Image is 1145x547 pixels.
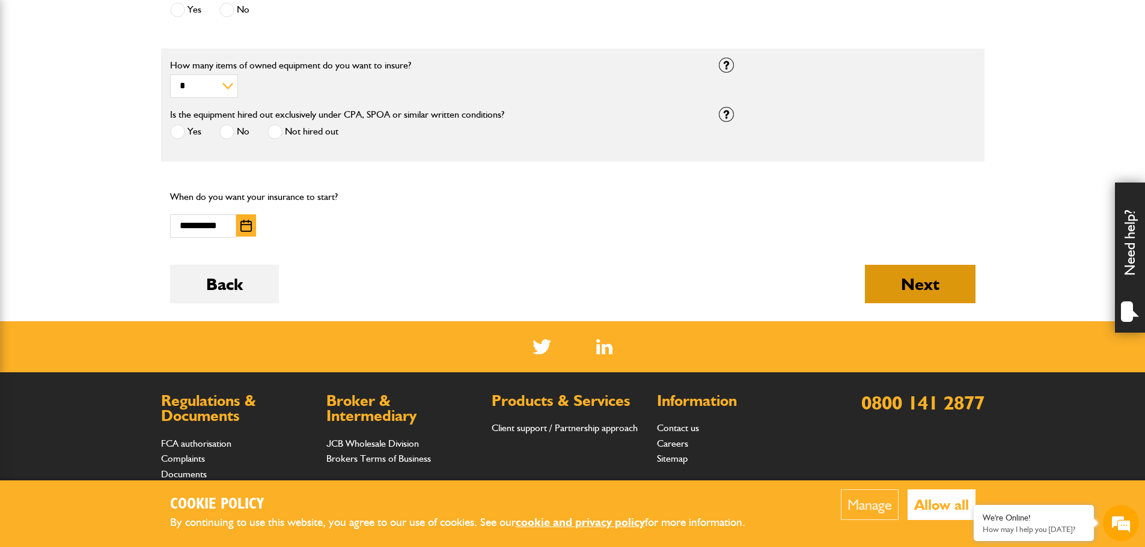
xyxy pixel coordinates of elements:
a: FCA authorisation [161,438,231,449]
input: Enter your phone number [16,182,219,208]
button: Next [865,265,976,303]
h2: Cookie Policy [170,495,765,514]
button: Allow all [908,489,976,520]
a: Complaints [161,453,205,464]
img: Linked In [596,339,612,354]
h2: Information [657,393,810,409]
label: How many items of owned equipment do you want to insure? [170,61,701,70]
input: Enter your last name [16,111,219,138]
a: JCB Wholesale Division [326,438,419,449]
h2: Broker & Intermediary [326,393,480,424]
label: Not hired out [267,124,338,139]
input: Enter your email address [16,147,219,173]
div: We're Online! [983,513,1085,523]
img: Choose date [240,220,252,232]
a: Documents [161,468,207,480]
label: No [219,124,249,139]
a: Careers [657,438,688,449]
h2: Regulations & Documents [161,393,314,424]
img: d_20077148190_company_1631870298795_20077148190 [20,67,50,83]
a: cookie and privacy policy [516,515,645,529]
a: Sitemap [657,453,688,464]
p: When do you want your insurance to start? [170,189,427,205]
div: Chat with us now [63,67,202,83]
label: Is the equipment hired out exclusively under CPA, SPOA or similar written conditions? [170,110,504,119]
a: 0800 141 2877 [861,391,985,414]
img: Twitter [533,339,551,354]
a: Client support / Partnership approach [492,422,638,434]
em: Start Chat [163,370,218,386]
div: Minimize live chat window [197,6,226,35]
button: Manage [841,489,899,520]
a: Contact us [657,422,699,434]
button: Back [170,265,279,303]
div: Need help? [1115,183,1145,333]
p: By continuing to use this website, you agree to our use of cookies. See our for more information. [170,513,765,532]
a: LinkedIn [596,339,612,354]
textarea: Type your message and hit 'Enter' [16,217,219,360]
p: How may I help you today? [983,525,1085,534]
label: No [219,2,249,17]
label: Yes [170,2,201,17]
a: Brokers Terms of Business [326,453,431,464]
h2: Products & Services [492,393,645,409]
label: Yes [170,124,201,139]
